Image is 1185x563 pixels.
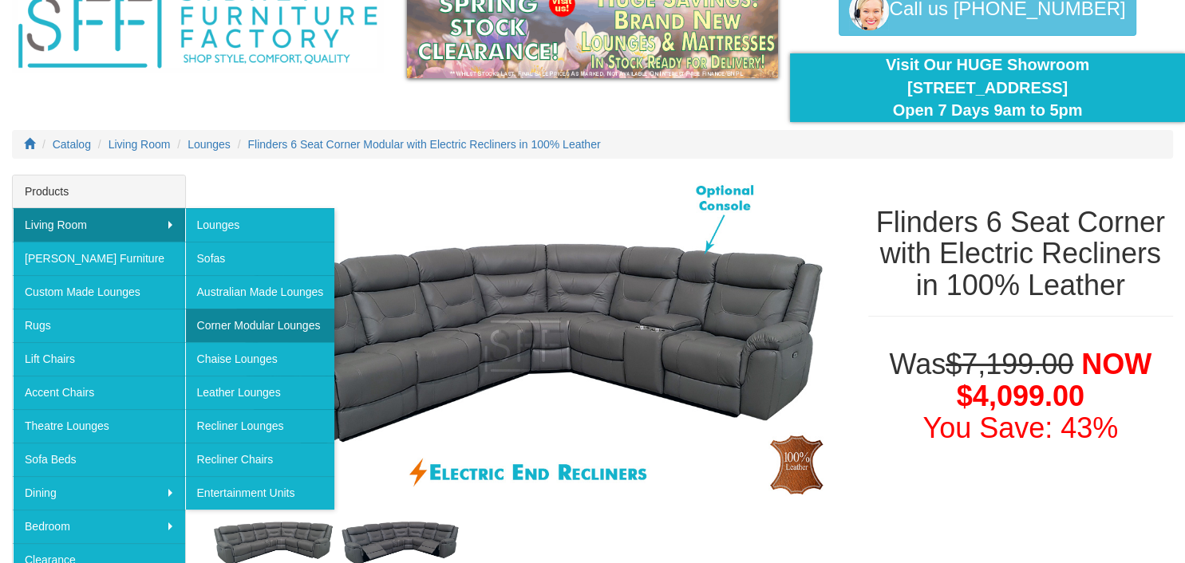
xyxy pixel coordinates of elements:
a: Lounges [188,138,231,151]
font: You Save: 43% [922,411,1118,444]
a: [PERSON_NAME] Furniture [13,242,185,275]
a: Sofas [185,242,335,275]
a: Custom Made Lounges [13,275,185,309]
a: Australian Made Lounges [185,275,335,309]
div: Visit Our HUGE Showroom [STREET_ADDRESS] Open 7 Days 9am to 5pm [802,53,1173,122]
h1: Was [868,348,1174,443]
a: Corner Modular Lounges [185,309,335,342]
h1: Flinders 6 Seat Corner with Electric Recliners in 100% Leather [868,207,1174,301]
a: Living Room [109,138,171,151]
a: Accent Chairs [13,376,185,409]
a: Chaise Lounges [185,342,335,376]
a: Living Room [13,208,185,242]
del: $7,199.00 [946,348,1073,380]
a: Flinders 6 Seat Corner Modular with Electric Recliners in 100% Leather [248,138,601,151]
a: Catalog [53,138,91,151]
a: Leather Lounges [185,376,335,409]
div: Products [13,175,185,208]
a: Recliner Lounges [185,409,335,443]
a: Lounges [185,208,335,242]
a: Recliner Chairs [185,443,335,476]
a: Dining [13,476,185,510]
a: Theatre Lounges [13,409,185,443]
a: Rugs [13,309,185,342]
a: Entertainment Units [185,476,335,510]
a: Sofa Beds [13,443,185,476]
a: Bedroom [13,510,185,543]
span: NOW $4,099.00 [957,348,1151,412]
a: Lift Chairs [13,342,185,376]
